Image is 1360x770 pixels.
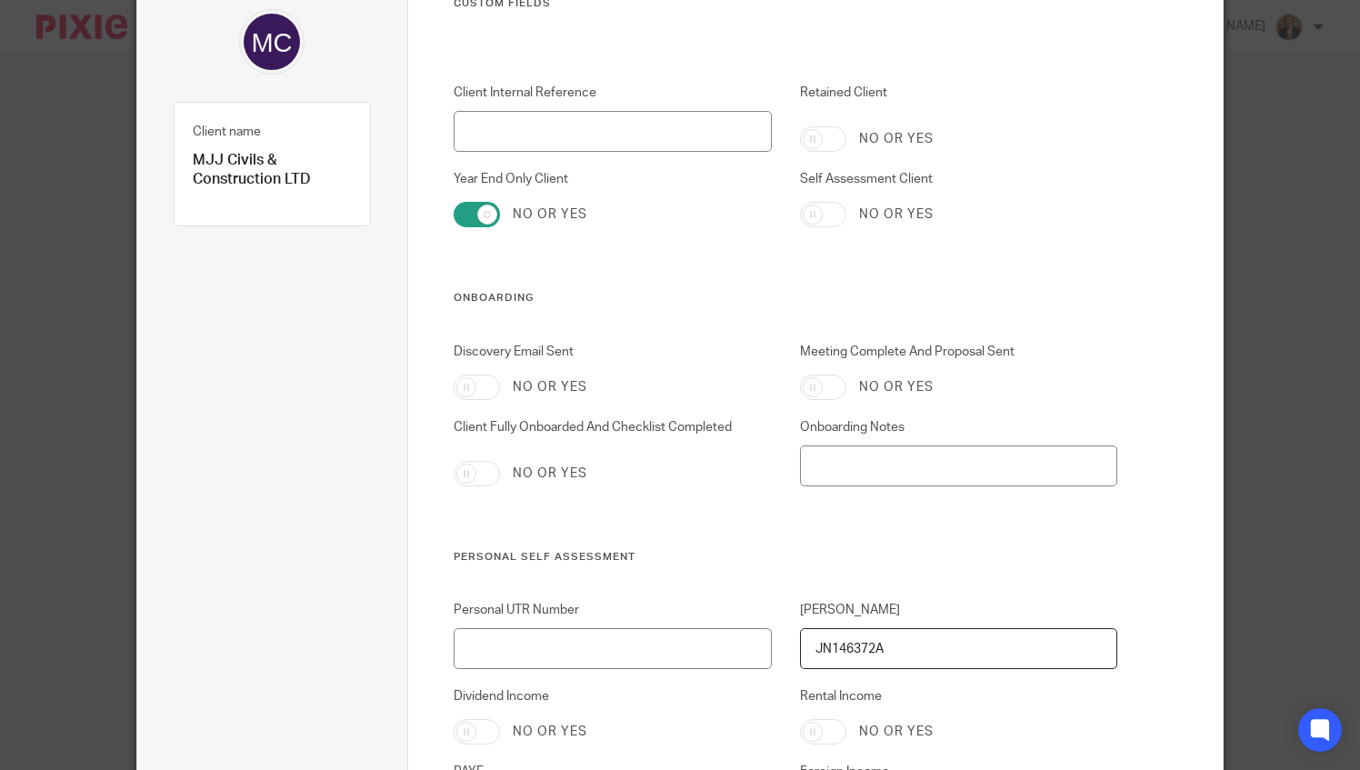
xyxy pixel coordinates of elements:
[859,130,934,148] label: No or yes
[454,550,1117,565] h3: Personal Self Assessment
[513,723,587,741] label: No or yes
[454,291,1117,305] h3: Onboarding
[800,343,1117,361] label: Meeting Complete And Proposal Sent
[513,378,587,396] label: No or yes
[454,343,771,361] label: Discovery Email Sent
[193,123,261,141] label: Client name
[513,205,587,224] label: No or yes
[800,84,1117,113] label: Retained Client
[454,687,771,705] label: Dividend Income
[193,151,353,190] p: MJJ Civils & Construction LTD
[454,170,771,188] label: Year End Only Client
[859,378,934,396] label: No or yes
[800,170,1117,188] label: Self Assessment Client
[859,205,934,224] label: No or yes
[454,601,771,619] label: Personal UTR Number
[454,84,771,102] label: Client Internal Reference
[454,418,771,447] label: Client Fully Onboarded And Checklist Completed
[800,418,1117,436] label: Onboarding Notes
[800,601,1117,619] label: [PERSON_NAME]
[800,687,1117,705] label: Rental Income
[513,465,587,483] label: No or yes
[239,9,305,75] img: svg%3E
[859,723,934,741] label: No or yes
